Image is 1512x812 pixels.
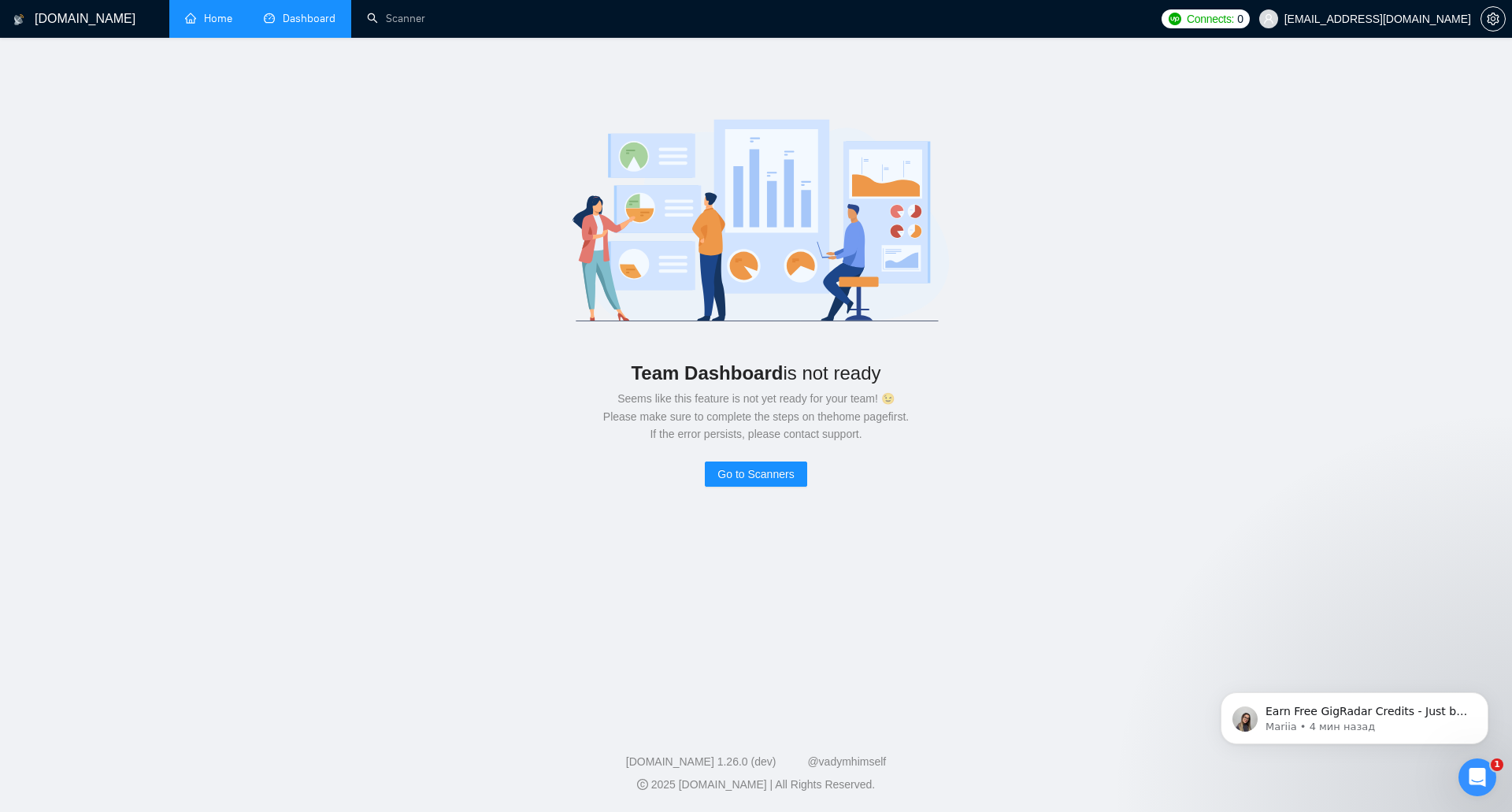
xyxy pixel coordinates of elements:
b: Team Dashboard [631,362,783,384]
a: @vadymhimself [807,755,886,768]
a: setting [1480,13,1506,25]
span: user [1263,13,1274,24]
div: Seems like this feature is not yet ready for your team! 😉 Please make sure to complete the steps ... [50,390,1462,443]
span: dashboard [264,13,275,24]
img: logo [13,7,24,32]
span: 1 [1491,758,1503,771]
span: setting [1481,13,1505,25]
span: Go to Scanners [717,465,794,483]
button: setting [1480,6,1506,32]
img: upwork-logo.png [1169,13,1181,25]
iframe: Intercom live chat [1458,758,1496,796]
img: logo [532,101,980,337]
button: Go to Scanners [705,462,806,487]
div: is not ready [50,356,1462,390]
span: copyright [637,779,648,790]
a: home page [833,410,888,423]
span: 0 [1237,10,1243,28]
iframe: Intercom notifications сообщение [1197,659,1512,769]
div: 2025 [DOMAIN_NAME] | All Rights Reserved. [13,777,1499,793]
a: searchScanner [367,12,425,25]
a: [DOMAIN_NAME] 1.26.0 (dev) [626,755,776,768]
a: homeHome [185,12,232,25]
span: Connects: [1187,10,1234,28]
span: Dashboard [283,12,335,25]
